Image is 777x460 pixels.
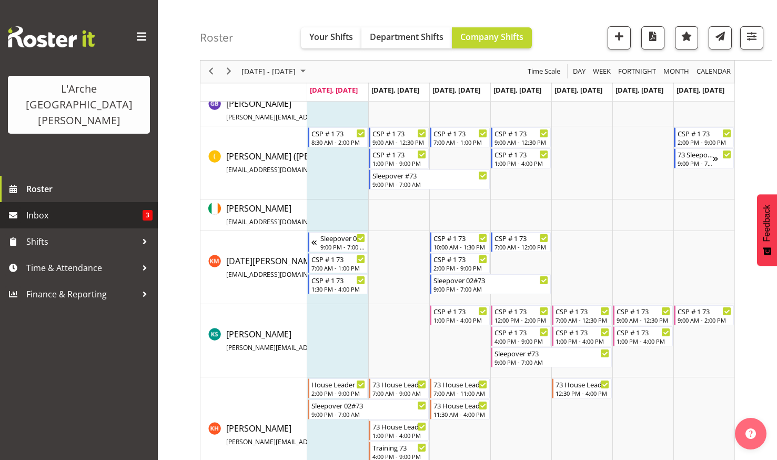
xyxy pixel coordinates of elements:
div: CSP # 1 73 [372,128,426,138]
div: Katherine Shaw"s event - CSP # 1 73 Begin From Friday, October 3, 2025 at 1:00:00 PM GMT+13:00 En... [552,326,612,346]
div: Sleepover #73 [495,348,609,358]
div: CSP # 1 73 [495,128,548,138]
div: CSP # 1 73 [311,128,365,138]
div: Kathryn Hunt"s event - Sleepover 02#73 Begin From Monday, September 29, 2025 at 9:00:00 PM GMT+13... [308,399,429,419]
div: 7:00 AM - 9:00 AM [372,389,426,397]
button: Month [695,65,733,78]
div: Katherine Shaw"s event - Sleepover #73 Begin From Thursday, October 2, 2025 at 9:00:00 PM GMT+13:... [491,347,612,367]
div: 7:00 AM - 1:00 PM [433,138,487,146]
span: [DATE], [DATE] [493,85,541,95]
div: Harsimran (Gill) Singh"s event - CSP # 1 73 Begin From Tuesday, September 30, 2025 at 1:00:00 PM ... [369,148,429,168]
span: Month [662,65,690,78]
span: Your Shifts [309,31,353,43]
span: [DATE] - [DATE] [240,65,297,78]
div: 10:00 AM - 1:30 PM [433,243,487,251]
span: Department Shifts [370,31,443,43]
div: 12:00 PM - 2:00 PM [495,316,548,324]
div: next period [220,61,238,83]
div: 9:00 PM - 7:00 AM [433,285,548,293]
div: CSP # 1 73 [433,254,487,264]
span: [EMAIL_ADDRESS][DOMAIN_NAME][PERSON_NAME] [226,217,380,226]
span: [PERSON_NAME] [226,98,472,122]
div: CSP # 1 73 [617,327,670,337]
div: Harsimran (Gill) Singh"s event - CSP # 1 73 Begin From Monday, September 29, 2025 at 8:30:00 AM G... [308,127,368,147]
button: Timeline Day [571,65,588,78]
span: Day [572,65,587,78]
div: Sep 29 - Oct 05, 2025 [238,61,312,83]
td: Harsimran (Gill) Singh resource [200,126,307,199]
div: Sleepover #73 [372,170,487,181]
div: 73 House Leader [433,400,487,411]
div: Harsimran (Gill) Singh"s event - CSP # 1 73 Begin From Sunday, October 5, 2025 at 2:00:00 PM GMT+... [674,127,734,147]
div: 9:00 AM - 12:30 PM [495,138,548,146]
img: Rosterit website logo [8,26,95,47]
span: Fortnight [617,65,657,78]
span: [PERSON_NAME] ([PERSON_NAME]) [PERSON_NAME] [226,151,431,175]
div: 7:00 AM - 12:00 PM [495,243,548,251]
span: [DATE], [DATE] [432,85,480,95]
div: Katherine Shaw"s event - CSP # 1 73 Begin From Friday, October 3, 2025 at 7:00:00 AM GMT+13:00 En... [552,305,612,325]
div: 2:00 PM - 9:00 PM [678,138,731,146]
div: 73 House Leader [556,379,609,389]
span: 3 [143,210,153,221]
span: Company Shifts [460,31,523,43]
div: CSP # 1 73 [495,149,548,159]
div: Kartik Mahajan"s event - CSP # 1 73 Begin From Monday, September 29, 2025 at 7:00:00 AM GMT+13:00... [308,253,368,273]
a: [PERSON_NAME][PERSON_NAME][EMAIL_ADDRESS][DOMAIN_NAME] [226,422,422,447]
span: [DATE], [DATE] [554,85,602,95]
span: [PERSON_NAME] [226,328,422,353]
button: Next [222,65,236,78]
div: Sleepover 02#73 [311,400,426,411]
div: 1:00 PM - 4:00 PM [617,337,670,345]
div: Kathryn Hunt"s event - House Leader #73 Begin From Monday, September 29, 2025 at 2:00:00 PM GMT+1... [308,378,368,398]
div: Sleepover 02#73 [433,275,548,285]
div: 9:00 PM - 7:00 AM [678,159,713,167]
span: Finance & Reporting [26,286,137,302]
h4: Roster [200,32,234,44]
div: 2:00 PM - 9:00 PM [311,389,365,397]
div: Harsimran (Gill) Singh"s event - CSP # 1 73 Begin From Tuesday, September 30, 2025 at 9:00:00 AM ... [369,127,429,147]
a: [PERSON_NAME][EMAIL_ADDRESS][DOMAIN_NAME][PERSON_NAME] [226,202,422,227]
div: 1:00 PM - 4:00 PM [556,337,609,345]
div: 1:00 PM - 4:00 PM [495,159,548,167]
div: CSP # 1 73 [495,327,548,337]
span: [EMAIL_ADDRESS][DOMAIN_NAME] [226,165,331,174]
div: 7:00 AM - 11:00 AM [433,389,487,397]
button: Time Scale [526,65,562,78]
div: 9:00 AM - 12:30 PM [617,316,670,324]
div: Katherine Shaw"s event - CSP # 1 73 Begin From Saturday, October 4, 2025 at 1:00:00 PM GMT+13:00 ... [613,326,673,346]
div: CSP # 1 73 [311,275,365,285]
div: 73 Sleepover [678,149,713,159]
div: Kartik Mahajan"s event - CSP # 1 73 Begin From Wednesday, October 1, 2025 at 2:00:00 PM GMT+13:00... [430,253,490,273]
span: Inbox [26,207,143,223]
div: 2:00 PM - 9:00 PM [433,264,487,272]
div: Katherine Shaw"s event - CSP # 1 73 Begin From Saturday, October 4, 2025 at 9:00:00 AM GMT+13:00 ... [613,305,673,325]
button: Timeline Month [662,65,691,78]
a: [PERSON_NAME] ([PERSON_NAME]) [PERSON_NAME][EMAIL_ADDRESS][DOMAIN_NAME] [226,150,431,175]
span: [PERSON_NAME][EMAIL_ADDRESS][DOMAIN_NAME][PERSON_NAME] [226,113,430,122]
span: [PERSON_NAME] [226,203,422,227]
div: Kathryn Hunt"s event - 73 House Leader Begin From Friday, October 3, 2025 at 12:30:00 PM GMT+13:0... [552,378,612,398]
td: Gillian Bradshaw resource [200,95,307,126]
div: 9:00 PM - 7:00 AM [311,410,426,418]
div: House Leader #73 [311,379,365,389]
button: Department Shifts [361,27,452,48]
div: Harsimran (Gill) Singh"s event - 73 Sleepover Begin From Sunday, October 5, 2025 at 9:00:00 PM GM... [674,148,734,168]
div: 9:00 PM - 7:00 AM [372,180,487,188]
span: [PERSON_NAME][EMAIL_ADDRESS][DOMAIN_NAME] [226,437,380,446]
div: Sleepover 02#73 [320,233,365,243]
span: Feedback [762,205,772,242]
button: Your Shifts [301,27,361,48]
a: [DATE][PERSON_NAME][EMAIL_ADDRESS][DOMAIN_NAME] [226,255,377,280]
button: Company Shifts [452,27,532,48]
span: calendar [695,65,732,78]
div: previous period [202,61,220,83]
div: 12:30 PM - 4:00 PM [556,389,609,397]
button: Filter Shifts [740,26,763,49]
div: 11:30 AM - 4:00 PM [433,410,487,418]
div: Katherine Shaw"s event - CSP # 1 73 Begin From Sunday, October 5, 2025 at 9:00:00 AM GMT+13:00 En... [674,305,734,325]
button: Previous [204,65,218,78]
div: 73 House Leader [372,379,426,389]
div: CSP # 1 73 [311,254,365,264]
div: Kathryn Hunt"s event - 73 House Leader Begin From Tuesday, September 30, 2025 at 1:00:00 PM GMT+1... [369,421,429,441]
